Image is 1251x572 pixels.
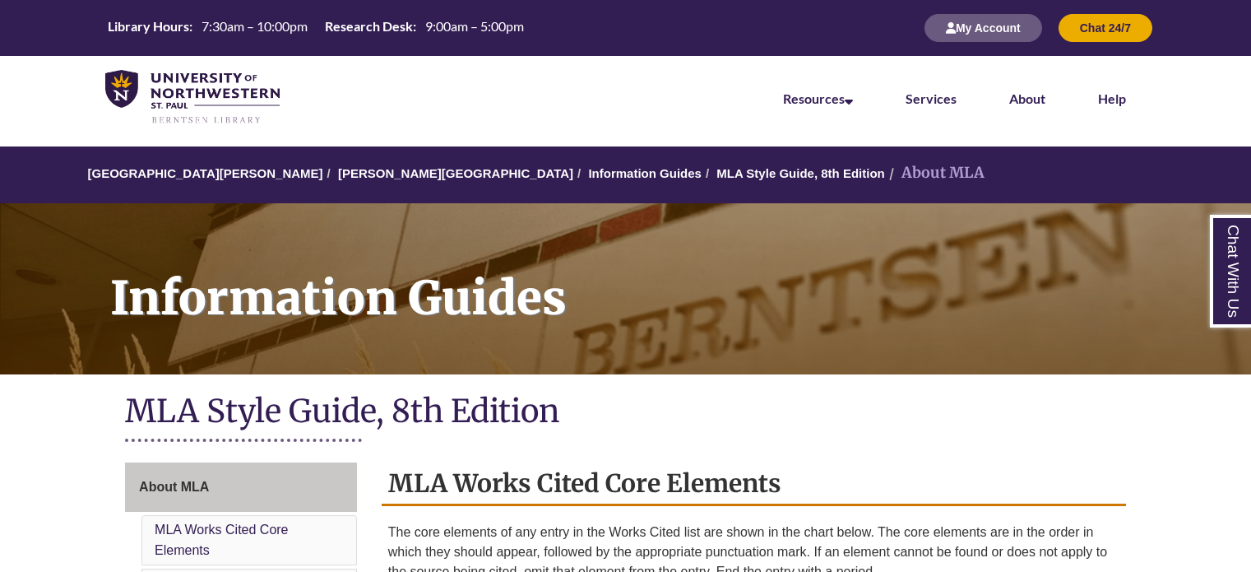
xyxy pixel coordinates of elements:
[924,21,1042,35] a: My Account
[1059,14,1152,42] button: Chat 24/7
[885,161,985,185] li: About MLA
[382,463,1126,506] h2: MLA Works Cited Core Elements
[924,14,1042,42] button: My Account
[906,91,957,106] a: Services
[1059,21,1152,35] a: Chat 24/7
[338,166,573,180] a: [PERSON_NAME][GEOGRAPHIC_DATA]
[101,17,531,38] table: Hours Today
[1098,91,1126,106] a: Help
[105,70,280,125] img: UNWSP Library Logo
[101,17,531,40] a: Hours Today
[101,17,195,35] th: Library Hours:
[155,523,288,558] a: MLA Works Cited Core Elements
[87,166,322,180] a: [GEOGRAPHIC_DATA][PERSON_NAME]
[139,480,209,494] span: About MLA
[92,203,1251,353] h1: Information Guides
[425,18,524,34] span: 9:00am – 5:00pm
[716,166,884,180] a: MLA Style Guide, 8th Edition
[125,463,357,512] a: About MLA
[1009,91,1045,106] a: About
[318,17,419,35] th: Research Desk:
[125,391,1126,435] h1: MLA Style Guide, 8th Edition
[783,91,853,106] a: Resources
[588,166,702,180] a: Information Guides
[202,18,308,34] span: 7:30am – 10:00pm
